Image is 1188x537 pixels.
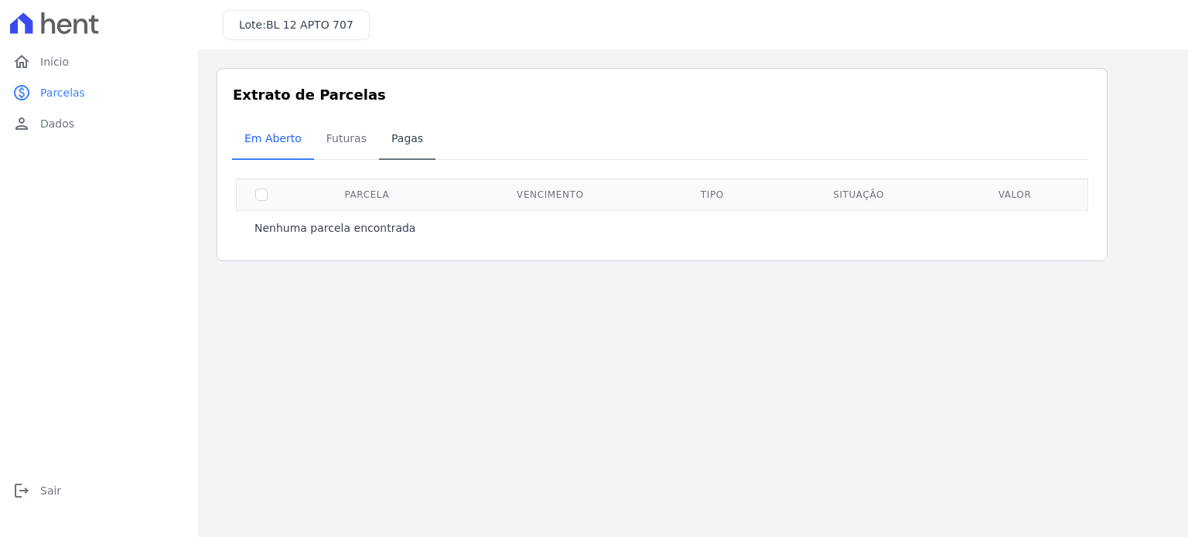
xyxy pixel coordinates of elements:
i: logout [12,481,31,500]
i: paid [12,83,31,102]
h3: Lote: [239,17,353,33]
a: Em Aberto [232,120,314,160]
a: Pagas [379,120,435,160]
span: Pagas [382,123,432,154]
i: home [12,53,31,71]
th: Valor [946,178,1084,210]
th: Vencimento [448,178,653,210]
th: Parcela [286,178,448,210]
th: Situação [772,178,946,210]
span: Em Aberto [235,123,311,154]
p: Nenhuma parcela encontrada [254,220,415,236]
th: Tipo [653,178,772,210]
span: Futuras [317,123,376,154]
a: Futuras [314,120,379,160]
a: logoutSair [6,475,192,506]
span: Sair [40,483,61,498]
a: personDados [6,108,192,139]
i: person [12,114,31,133]
a: homeInício [6,46,192,77]
span: BL 12 APTO 707 [266,19,353,31]
h3: Extrato de Parcelas [233,84,1091,105]
span: Parcelas [40,85,85,100]
a: paidParcelas [6,77,192,108]
span: Dados [40,116,74,131]
span: Início [40,54,69,70]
